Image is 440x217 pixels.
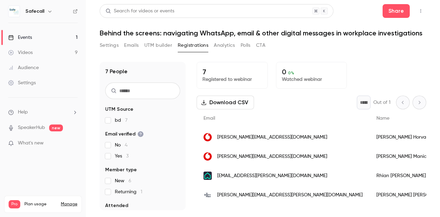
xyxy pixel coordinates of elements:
p: Watched webinar [282,76,341,83]
span: Plan usage [24,202,57,207]
span: 4 [125,143,128,148]
button: Settings [100,40,119,51]
div: Settings [8,79,36,86]
span: Pro [9,200,20,208]
img: sjp.co.uk [203,192,212,198]
span: Email [203,116,215,121]
button: Share [383,4,410,18]
button: Emails [124,40,139,51]
button: Registrations [178,40,208,51]
span: No [115,142,128,149]
span: New [115,177,131,184]
a: Manage [61,202,77,207]
div: Events [8,34,32,41]
span: Returning [115,188,142,195]
div: Search for videos or events [106,8,174,15]
span: Help [18,109,28,116]
button: Download CSV [197,96,254,109]
img: vodafone.com [203,152,212,161]
span: 1 [141,189,142,194]
img: Safecall [9,6,20,17]
h1: Behind the screens: navigating WhatsApp, email & other digital messages in workplace investigations [100,29,426,37]
span: [EMAIL_ADDRESS][PERSON_NAME][DOMAIN_NAME] [217,172,327,180]
span: 6 [129,178,131,183]
span: [PERSON_NAME][EMAIL_ADDRESS][PERSON_NAME][DOMAIN_NAME] [217,192,363,199]
span: Name [376,116,389,121]
a: SpeakerHub [18,124,45,131]
span: 3 [126,154,129,159]
span: Email verified [105,131,144,138]
p: Out of 1 [373,99,390,106]
iframe: Noticeable Trigger [69,140,78,147]
h1: 7 People [105,67,128,76]
span: Yes [115,153,129,160]
img: rightmove.co.uk [203,172,212,180]
h6: Safecall [25,8,44,15]
span: 7 [125,118,128,123]
p: Registered to webinar [202,76,262,83]
button: Polls [241,40,251,51]
span: 0 % [288,70,294,75]
button: CTA [256,40,265,51]
button: UTM builder [144,40,172,51]
span: UTM Source [105,106,133,113]
span: Attended [105,202,128,209]
span: [PERSON_NAME][EMAIL_ADDRESS][DOMAIN_NAME] [217,134,327,141]
span: What's new [18,140,44,147]
p: 7 [202,68,262,76]
li: help-dropdown-opener [8,109,78,116]
span: bd [115,117,128,124]
span: new [49,124,63,131]
button: Analytics [214,40,235,51]
img: vodafone.com [203,133,212,141]
div: Audience [8,64,39,71]
span: Member type [105,166,137,173]
span: [PERSON_NAME][EMAIL_ADDRESS][DOMAIN_NAME] [217,153,327,160]
div: Videos [8,49,33,56]
p: 0 [282,68,341,76]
